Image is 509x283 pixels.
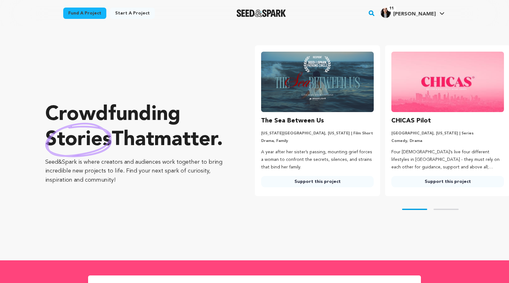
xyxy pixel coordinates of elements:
[261,176,374,187] a: Support this project
[154,130,217,150] span: matter
[45,102,230,153] p: Crowdfunding that .
[237,9,286,17] img: Seed&Spark Logo Dark Mode
[379,7,446,20] span: Noyes B.'s Profile
[45,158,230,185] p: Seed&Spark is where creators and audiences work together to bring incredible new projects to life...
[261,139,374,144] p: Drama, Family
[391,149,504,171] p: Four [DEMOGRAPHIC_DATA]’s live four different lifestyles in [GEOGRAPHIC_DATA] - they must rely on...
[45,123,112,157] img: hand sketched image
[393,12,436,17] span: [PERSON_NAME]
[261,149,374,171] p: A year after her sister’s passing, mounting grief forces a woman to confront the secrets, silence...
[391,131,504,136] p: [GEOGRAPHIC_DATA], [US_STATE] | Series
[391,116,431,126] h3: CHICAS Pilot
[261,116,324,126] h3: The Sea Between Us
[237,9,286,17] a: Seed&Spark Homepage
[381,8,391,18] img: 923525ef5214e063.jpg
[381,8,436,18] div: Noyes B.'s Profile
[391,176,504,187] a: Support this project
[110,8,155,19] a: Start a project
[391,52,504,112] img: CHICAS Pilot image
[391,139,504,144] p: Comedy, Drama
[261,131,374,136] p: [US_STATE][GEOGRAPHIC_DATA], [US_STATE] | Film Short
[261,52,374,112] img: The Sea Between Us image
[63,8,106,19] a: Fund a project
[387,5,396,12] span: 11
[379,7,446,18] a: Noyes B.'s Profile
